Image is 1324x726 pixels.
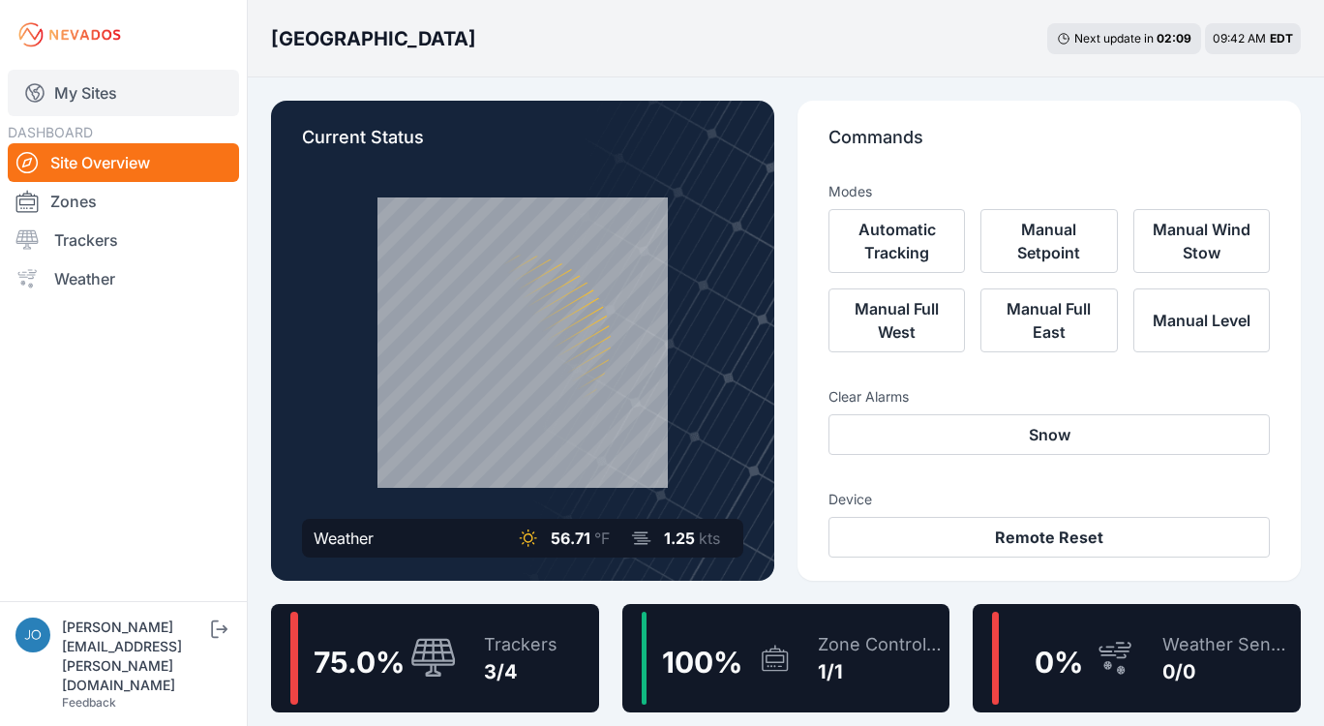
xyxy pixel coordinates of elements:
[15,618,50,652] img: joe.mikula@nevados.solar
[1133,209,1270,273] button: Manual Wind Stow
[314,645,405,680] span: 75.0 %
[62,618,207,695] div: [PERSON_NAME][EMAIL_ADDRESS][PERSON_NAME][DOMAIN_NAME]
[8,143,239,182] a: Site Overview
[828,517,1270,558] button: Remote Reset
[818,631,943,658] div: Zone Controllers
[484,631,557,658] div: Trackers
[1157,31,1191,46] div: 02 : 09
[271,604,599,712] a: 75.0%Trackers3/4
[828,414,1270,455] button: Snow
[662,645,742,680] span: 100 %
[828,387,1270,407] h3: Clear Alarms
[1035,645,1083,680] span: 0 %
[980,209,1117,273] button: Manual Setpoint
[1074,31,1154,45] span: Next update in
[818,658,943,685] div: 1/1
[271,25,476,52] h3: [GEOGRAPHIC_DATA]
[8,259,239,298] a: Weather
[828,490,1270,509] h3: Device
[1213,31,1266,45] span: 09:42 AM
[8,182,239,221] a: Zones
[8,70,239,116] a: My Sites
[1270,31,1293,45] span: EDT
[302,124,743,166] p: Current Status
[8,124,93,140] span: DASHBOARD
[1162,631,1293,658] div: Weather Sensors
[8,221,239,259] a: Trackers
[594,529,610,548] span: °F
[551,529,590,548] span: 56.71
[664,529,695,548] span: 1.25
[828,209,965,273] button: Automatic Tracking
[1133,288,1270,352] button: Manual Level
[828,124,1270,166] p: Commands
[484,658,557,685] div: 3/4
[271,14,476,64] nav: Breadcrumb
[314,527,374,550] div: Weather
[973,604,1301,712] a: 0%Weather Sensors0/0
[15,19,124,50] img: Nevados
[62,695,116,710] a: Feedback
[980,288,1117,352] button: Manual Full East
[828,288,965,352] button: Manual Full West
[699,529,720,548] span: kts
[622,604,950,712] a: 100%Zone Controllers1/1
[1162,658,1293,685] div: 0/0
[828,182,872,201] h3: Modes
